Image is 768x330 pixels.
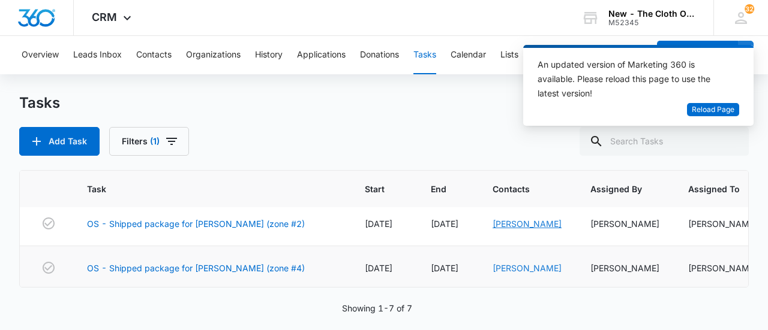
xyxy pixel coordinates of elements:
[365,219,392,229] span: [DATE]
[493,219,562,229] a: [PERSON_NAME]
[608,19,696,27] div: account id
[431,219,458,229] span: [DATE]
[687,103,739,117] button: Reload Page
[451,36,486,74] button: Calendar
[538,57,725,101] div: An updated version of Marketing 360 is available. Please reload this page to use the latest version!
[580,127,749,156] input: Search Tasks
[136,36,172,74] button: Contacts
[590,262,659,274] div: [PERSON_NAME]
[590,217,659,230] div: [PERSON_NAME]
[150,137,160,146] span: (1)
[186,36,241,74] button: Organizations
[365,183,385,195] span: Start
[255,36,283,74] button: History
[365,263,392,273] span: [DATE]
[92,11,117,23] span: CRM
[109,127,189,156] button: Filters(1)
[87,183,319,195] span: Task
[608,9,696,19] div: account name
[19,94,60,112] h1: Tasks
[297,36,346,74] button: Applications
[87,217,305,230] a: OS - Shipped package for [PERSON_NAME] (zone #2)
[493,183,544,195] span: Contacts
[431,183,446,195] span: End
[688,217,757,230] div: [PERSON_NAME]
[590,183,642,195] span: Assigned By
[73,36,122,74] button: Leads Inbox
[493,263,562,273] a: [PERSON_NAME]
[342,302,412,314] p: Showing 1-7 of 7
[413,36,436,74] button: Tasks
[692,104,734,116] span: Reload Page
[87,262,305,274] a: OS - Shipped package for [PERSON_NAME] (zone #4)
[745,4,754,14] span: 32
[360,36,399,74] button: Donations
[431,263,458,273] span: [DATE]
[688,183,740,195] span: Assigned To
[500,36,518,74] button: Lists
[22,36,59,74] button: Overview
[745,4,754,14] div: notifications count
[19,127,100,156] button: Add Task
[533,36,563,74] button: Reports
[657,41,738,69] button: Add Contact
[578,36,610,74] button: Settings
[688,262,757,274] div: [PERSON_NAME]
